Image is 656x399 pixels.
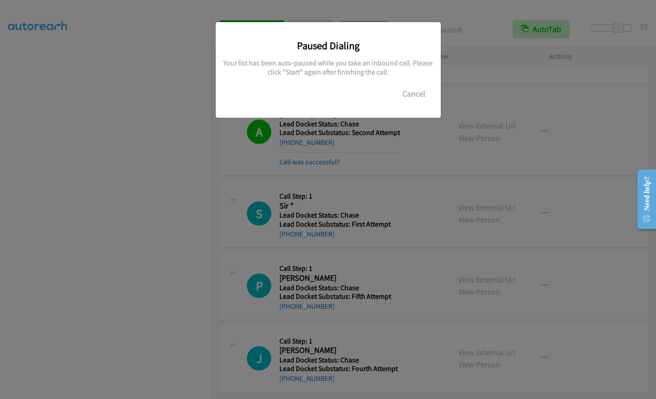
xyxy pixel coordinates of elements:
[222,59,434,76] h5: Your list has been auto-paused while you take an inbound call. Please click "Start" again after f...
[222,39,434,52] h3: Paused Dialing
[394,85,434,103] button: Cancel
[630,163,656,235] iframe: Resource Center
